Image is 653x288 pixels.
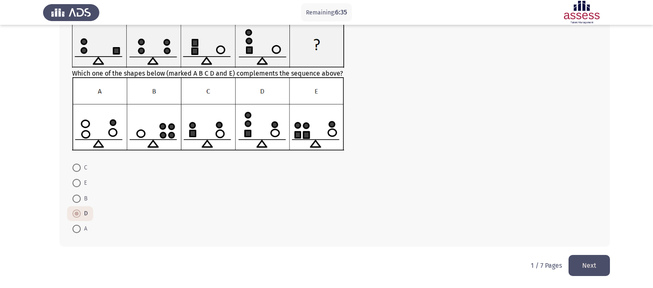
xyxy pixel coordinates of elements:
img: UkFYYV8xMDJfQS5wbmcxNjkxMzgzODg3NjQw.png [72,21,344,68]
p: 1 / 7 Pages [531,262,562,269]
img: Assess Talent Management logo [43,1,99,24]
span: E [81,178,87,188]
span: 6:35 [335,8,347,16]
button: load next page [569,255,610,276]
p: Remaining: [306,7,347,18]
span: D [81,209,88,219]
span: A [81,224,87,234]
span: B [81,194,87,204]
span: C [81,163,87,173]
div: Which one of the shapes below (marked A B C D and E) complements the sequence above? [72,21,598,152]
img: UkFYYV8xMDJfQi5wbmcxNjkxMzgzODk4Njkx.png [72,77,344,150]
img: Assessment logo of Assessment En (Focus & 16PD) [554,1,610,24]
